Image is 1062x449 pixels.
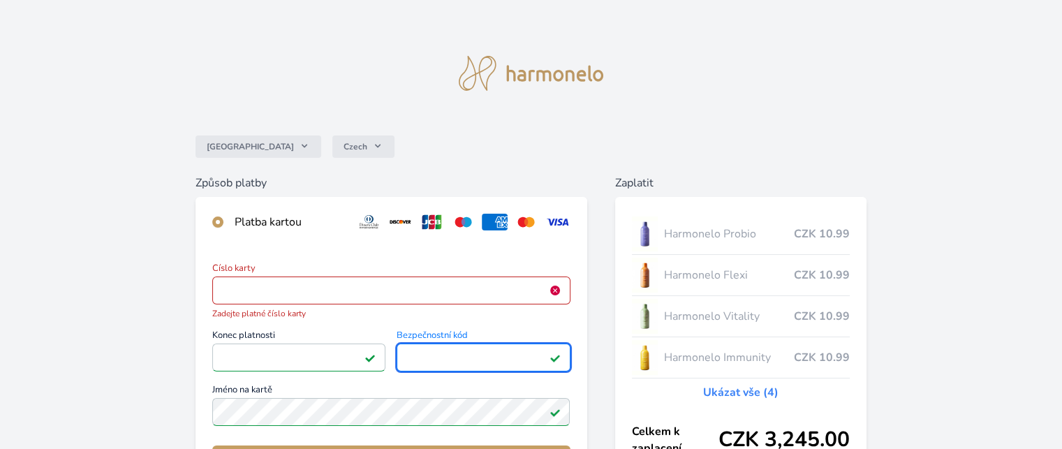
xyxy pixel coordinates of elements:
[196,135,321,158] button: [GEOGRAPHIC_DATA]
[356,214,382,230] img: diners.svg
[459,56,604,91] img: logo.svg
[196,175,587,191] h6: Způsob platby
[450,214,476,230] img: maestro.svg
[212,385,570,398] span: Jméno na kartě
[344,141,367,152] span: Czech
[550,285,561,296] img: Chyba
[397,331,570,344] span: Bezpečnostní kód
[419,214,445,230] img: jcb.svg
[332,135,394,158] button: Czech
[794,349,850,366] span: CZK 10.99
[513,214,539,230] img: mc.svg
[212,307,570,320] span: Zadejte platné číslo karty
[403,348,563,367] iframe: Iframe pro bezpečnostní kód
[663,308,793,325] span: Harmonelo Vitality
[794,308,850,325] span: CZK 10.99
[615,175,866,191] h6: Zaplatit
[663,349,793,366] span: Harmonelo Immunity
[388,214,413,230] img: discover.svg
[632,340,658,375] img: IMMUNITY_se_stinem_x-lo.jpg
[219,348,379,367] iframe: Iframe pro datum vypršení platnosti
[550,352,561,363] img: Platné pole
[794,226,850,242] span: CZK 10.99
[663,267,793,284] span: Harmonelo Flexi
[364,352,376,363] img: Platné pole
[212,331,385,344] span: Konec platnosti
[207,141,294,152] span: [GEOGRAPHIC_DATA]
[663,226,793,242] span: Harmonelo Probio
[482,214,508,230] img: amex.svg
[545,214,570,230] img: visa.svg
[550,406,561,418] img: Platné pole
[219,281,563,300] iframe: Iframe pro číslo karty
[235,214,345,230] div: Platba kartou
[212,398,570,426] input: Jméno na kartěPlatné pole
[212,264,570,277] span: Číslo karty
[632,258,658,293] img: CLEAN_FLEXI_se_stinem_x-hi_(1)-lo.jpg
[703,384,779,401] a: Ukázat vše (4)
[632,299,658,334] img: CLEAN_VITALITY_se_stinem_x-lo.jpg
[794,267,850,284] span: CZK 10.99
[632,216,658,251] img: CLEAN_PROBIO_se_stinem_x-lo.jpg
